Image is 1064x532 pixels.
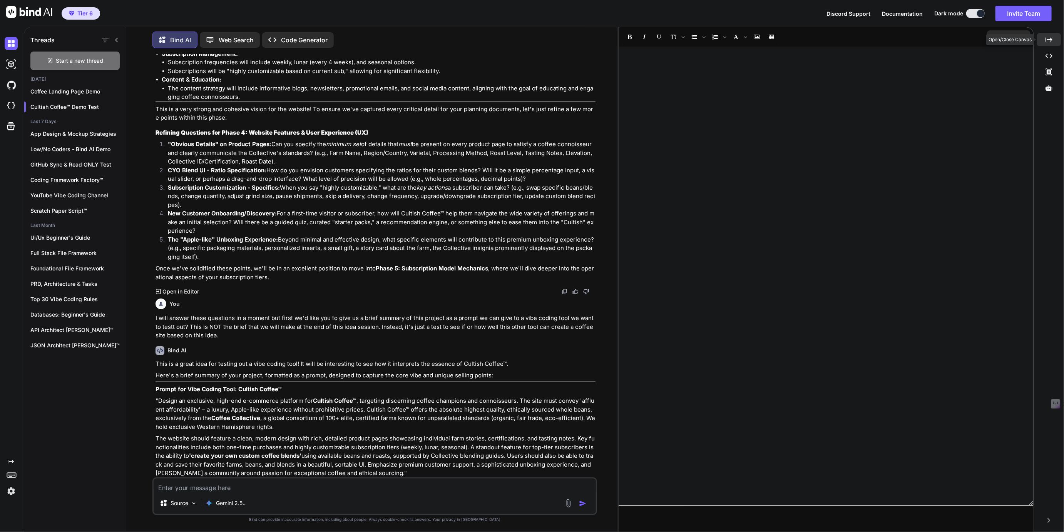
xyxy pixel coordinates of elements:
[623,30,637,43] span: Bold
[162,183,595,210] li: When you say "highly customizable," what are the a subscriber can take? (e.g., swap specific bean...
[156,129,368,136] strong: Refining Questions for Phase 4: Website Features & User Experience (UX)
[30,35,55,45] h1: Threads
[583,289,589,295] img: dislike
[156,105,595,122] p: This is a very strong and cohesive vision for the website! To ensure we've captured every critica...
[398,140,412,148] em: must
[162,50,238,57] strong: Subscription Management:
[162,235,595,262] li: Beyond minimal and effective design, what specific elements will contribute to this premium unbox...
[168,84,595,102] li: The content strategy will include informative blogs, newsletters, promotional emails, and social ...
[168,140,271,148] strong: "Obvious Details" on Product Pages:
[30,145,126,153] p: Low/No Coders - Bind Ai Demo
[167,347,186,354] h6: Bind AI
[281,35,328,45] p: Code Generator
[326,140,361,148] em: minimum set
[162,288,199,295] p: Open in Editor
[30,207,126,215] p: Scratch Paper Script™
[171,499,188,507] p: Source
[882,10,923,17] span: Documentation
[637,30,651,43] span: Italic
[572,289,579,295] img: like
[156,434,595,478] p: The website should feature a clean, modern design with rich, detailed product pages showcasing in...
[219,35,254,45] p: Web Search
[56,57,104,65] span: Start a new thread
[191,500,197,507] img: Pick Models
[1000,33,1014,41] p: Copy
[30,342,126,349] p: JSON Architect [PERSON_NAME]™
[5,78,18,92] img: githubDark
[152,517,597,522] p: Bind can provide inaccurate information, including about people. Always double-check its answers....
[6,6,52,18] img: Bind AI
[168,210,277,217] strong: New Customer Onboarding/Discovery:
[376,265,488,272] strong: Phase 5: Subscription Model Mechanics
[24,76,126,82] h2: [DATE]
[162,140,595,166] li: Can you specify the of details that be present on every product page to satisfy a coffee connoiss...
[417,184,448,191] em: key actions
[750,30,764,43] span: Insert Image
[69,11,74,16] img: premium
[30,176,126,184] p: Coding Framework Factory™
[24,222,126,228] h2: Last Month
[168,236,278,243] strong: The "Apple-like" Unboxing Experience:
[765,30,778,43] span: Insert table
[30,295,126,303] p: Top 30 Vibe Coding Rules
[156,314,595,340] p: I will answer these questions in a moment but first we'd like you to give us a brief summary of t...
[156,360,595,369] p: This is a great idea for testing out a vibe coding tool! It will be interesting to see how it int...
[564,499,573,508] img: attachment
[30,234,126,242] p: Ui/Ux Beginner's Guide
[168,167,266,174] strong: CYO Blend UI - Ratio Specification:
[729,30,749,43] span: Font family
[162,166,595,183] li: How do you envision customers specifying the ratios for their custom blends? Will it be a simple ...
[30,103,126,111] p: Cultish Coffee™ Demo Test
[313,397,356,404] strong: Cultish Coffee™
[162,76,221,83] strong: Content & Education:
[168,58,595,67] li: Subscription frequencies will include weekly, lunar (every 4 weeks), and seasonal options.
[24,118,126,125] h2: Last 7 Days
[995,6,1052,21] button: Invite Team
[156,264,595,282] p: Once we've solidified these points, we'll be in an excellent position to move into , where we'll ...
[934,10,963,17] span: Dark mode
[189,452,301,459] strong: 'create your own custom coffee blends'
[579,500,587,507] img: icon
[30,161,126,168] p: GitHub Sync & Read ONLY Test
[156,385,282,393] strong: Prompt for Vibe Coding Tool: Cultish Coffee™
[5,37,18,50] img: darkChat
[5,58,18,71] img: darkAi-studio
[30,130,126,138] p: App Design & Mockup Strategies
[5,485,18,498] img: settings
[30,265,126,272] p: Foundational File Framework
[168,184,280,191] strong: Subscription Customization - Specifics:
[30,326,126,334] p: API Architect [PERSON_NAME]™
[156,371,595,380] p: Here's a brief summary of your project, formatted as a prompt, designed to capture the core vibe ...
[667,30,687,43] span: Font size
[169,300,180,308] h6: You
[162,209,595,235] li: For a first-time visitor or subscriber, how will Cultish Coffee™ help them navigate the wide vari...
[652,30,666,43] span: Underline
[30,88,126,95] p: Coffee Landing Page Demo
[30,192,126,199] p: YouTube Vibe Coding Channel
[211,414,260,422] strong: Coffee Collective
[826,10,870,18] button: Discord Support
[562,289,568,295] img: copy
[708,30,728,43] span: Insert Ordered List
[30,280,126,288] p: PRD, Architecture & Tasks
[77,10,93,17] span: Tier 6
[62,7,100,20] button: premiumTier 6
[168,67,595,76] li: Subscriptions will be "highly customizable based on current sub," allowing for significant flexib...
[826,10,870,17] span: Discord Support
[882,10,923,18] button: Documentation
[30,249,126,257] p: Full Stack File Framework
[170,35,191,45] p: Bind AI
[30,311,126,319] p: Databases: Beginner's Guide
[986,34,1034,45] div: Open/Close Canvas
[5,99,18,112] img: cloudideIcon
[156,397,595,431] p: "Design an exclusive, high-end e-commerce platform for , targeting discerning coffee champions an...
[205,499,213,507] img: Gemini 2.5 flash
[216,499,246,507] p: Gemini 2.5..
[688,30,708,43] span: Insert Unordered List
